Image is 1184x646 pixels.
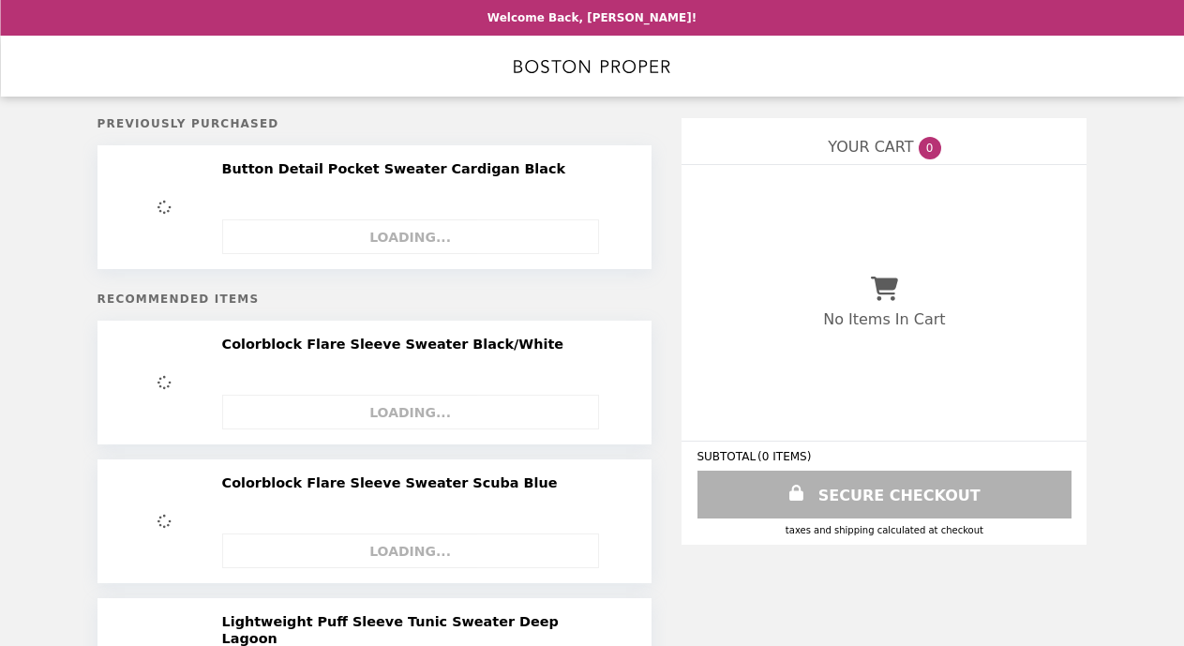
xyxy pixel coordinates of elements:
[487,11,697,24] p: Welcome Back, [PERSON_NAME]!
[757,450,811,463] span: ( 0 ITEMS )
[828,138,913,156] span: YOUR CART
[697,525,1072,535] div: Taxes and Shipping calculated at checkout
[97,117,652,130] h5: Previously Purchased
[222,336,571,353] h2: Colorblock Flare Sleeve Sweater Black/White
[697,450,757,463] span: SUBTOTAL
[97,293,652,306] h5: Recommended Items
[919,137,941,159] span: 0
[222,160,574,177] h2: Button Detail Pocket Sweater Cardigan Black
[514,47,671,85] img: Brand Logo
[222,474,565,491] h2: Colorblock Flare Sleeve Sweater Scuba Blue
[823,310,945,328] p: No Items In Cart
